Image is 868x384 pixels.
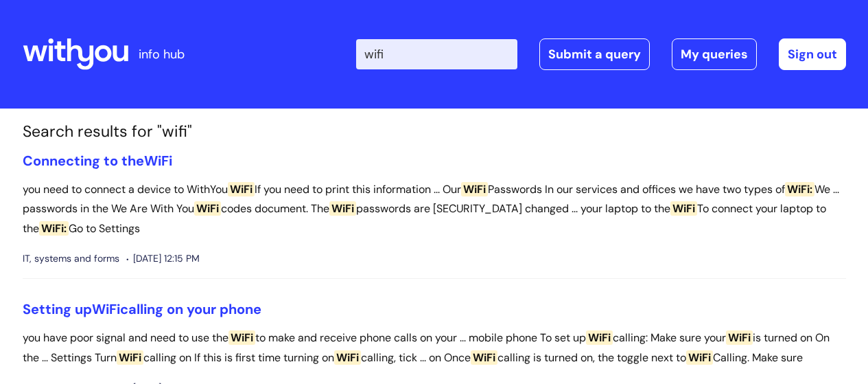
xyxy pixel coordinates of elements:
span: WiFi [329,201,356,216]
span: WiFi [670,201,697,216]
span: WiFi: [785,182,814,196]
p: you need to connect a device to WithYou If you need to print this information ... Our Passwords I... [23,180,846,239]
h1: Search results for "wifi" [23,122,846,142]
span: WiFi [586,330,613,345]
span: WiFi [117,350,143,365]
span: WiFi [471,350,497,365]
span: WiFi [334,350,361,365]
span: WiFi [461,182,488,196]
a: Sign out [779,38,846,70]
a: Setting upWiFicalling on your phone [23,300,261,318]
span: WiFi [228,182,255,196]
span: WiFi [686,350,713,365]
div: | - [356,38,846,70]
a: Submit a query [539,38,650,70]
span: WiFi [726,330,753,345]
a: Connecting to theWiFi [23,152,172,170]
a: My queries [672,38,757,70]
input: Search [356,39,517,69]
span: WiFi [92,300,120,318]
span: WiFi [144,152,172,170]
span: [DATE] 12:15 PM [126,250,200,267]
span: WiFi [228,330,255,345]
span: WiFi [194,201,221,216]
span: WiFi: [39,221,69,236]
span: IT, systems and forms [23,250,119,267]
p: you have poor signal and need to use the to make and receive phone calls on your ... mobile phone... [23,328,846,368]
p: info hub [139,43,185,65]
